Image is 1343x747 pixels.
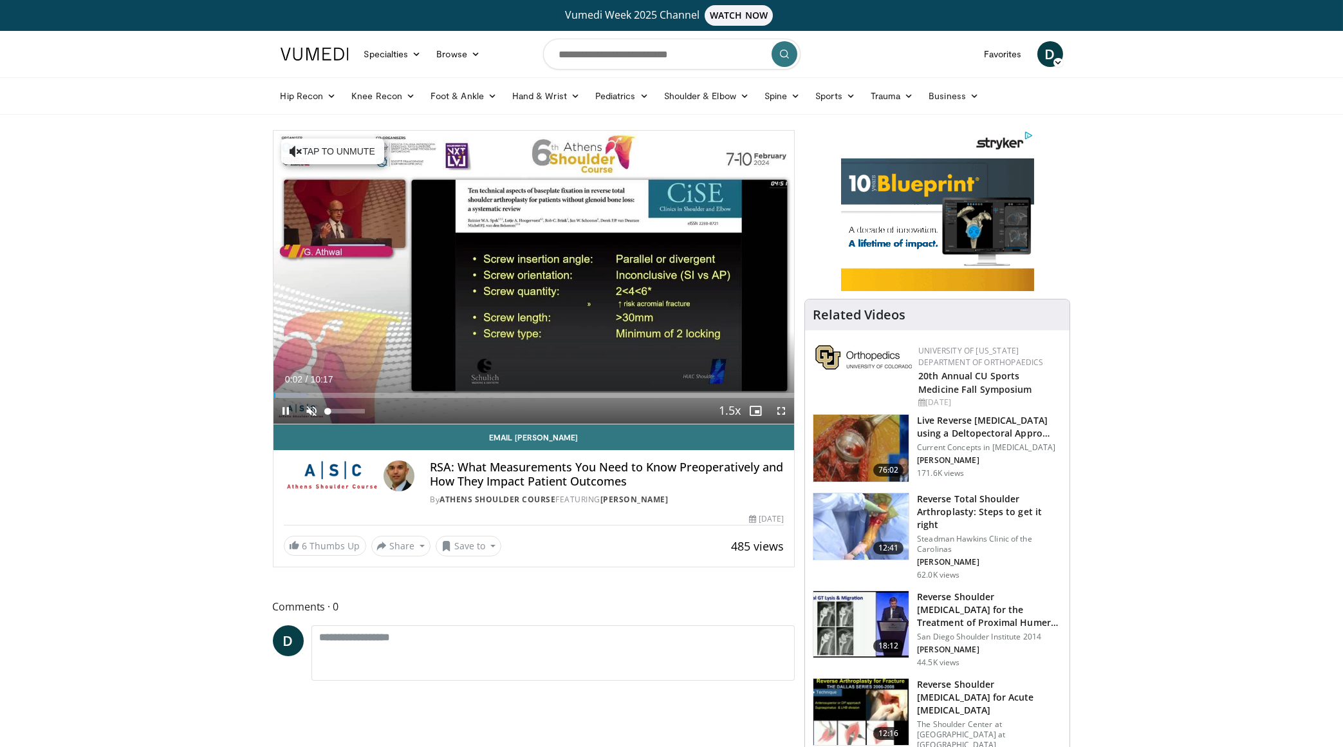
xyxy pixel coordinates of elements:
div: By FEATURING [430,494,784,506]
a: Hand & Wrist [505,83,588,109]
button: Fullscreen [768,398,794,424]
p: [PERSON_NAME] [917,645,1062,655]
img: Q2xRg7exoPLTwO8X4xMDoxOjA4MTsiGN.150x105_q85_crop-smart_upscale.jpg [813,591,909,658]
div: [DATE] [918,397,1059,408]
a: Vumedi Week 2025 ChannelWATCH NOW [282,5,1061,26]
a: Email [PERSON_NAME] [273,424,795,450]
a: Specialties [357,41,429,67]
span: 18:12 [873,639,904,652]
img: VuMedi Logo [281,48,349,61]
video-js: Video Player [273,131,795,424]
a: [PERSON_NAME] [600,494,669,505]
input: Search topics, interventions [543,39,801,70]
span: / [306,374,308,384]
span: 0:02 [285,374,302,384]
span: 76:02 [873,464,904,477]
p: Steadman Hawkins Clinic of the Carolinas [917,534,1062,554]
a: Trauma [863,83,922,109]
span: 6 [302,540,308,552]
iframe: Advertisement [841,130,1034,291]
a: Spine [757,83,808,109]
span: 10:17 [310,374,333,384]
p: 44.5K views [917,657,959,668]
button: Share [371,536,431,556]
button: Unmute [299,398,325,424]
div: Volume Level [328,409,365,413]
span: 12:41 [873,542,904,554]
img: Athens Shoulder Course [284,460,379,491]
h4: RSA: What Measurements You Need to Know Preoperatively and How They Impact Patient Outcomes [430,460,784,488]
a: Athens Shoulder Course [440,494,555,505]
a: Favorites [976,41,1030,67]
h3: Live Reverse [MEDICAL_DATA] using a Deltopectoral Appro… [917,414,1062,440]
button: Pause [273,398,299,424]
div: [DATE] [749,513,784,525]
span: WATCH NOW [705,5,773,26]
a: 12:41 Reverse Total Shoulder Arthroplasty: Steps to get it right Steadman Hawkins Clinic of the C... [813,493,1062,580]
img: 684033_3.png.150x105_q85_crop-smart_upscale.jpg [813,415,909,482]
span: 485 views [731,538,784,554]
a: Sports [808,83,863,109]
a: Knee Recon [344,83,423,109]
a: 76:02 Live Reverse [MEDICAL_DATA] using a Deltopectoral Appro… Current Concepts in [MEDICAL_DATA]... [813,414,1062,482]
p: [PERSON_NAME] [917,455,1062,466]
a: Pediatrics [588,83,656,109]
p: 171.6K views [917,468,964,478]
h3: Reverse Shoulder [MEDICAL_DATA] for the Treatment of Proximal Humeral … [917,591,1062,629]
a: University of [US_STATE] Department of Orthopaedics [918,345,1043,368]
a: 6 Thumbs Up [284,536,366,556]
p: Current Concepts in [MEDICAL_DATA] [917,442,1062,453]
a: Business [921,83,986,109]
button: Tap to unmute [281,138,384,164]
h3: Reverse Shoulder [MEDICAL_DATA] for Acute [MEDICAL_DATA] [917,678,1062,717]
p: [PERSON_NAME] [917,557,1062,567]
button: Save to [436,536,501,556]
img: 326034_0000_1.png.150x105_q85_crop-smart_upscale.jpg [813,493,909,560]
img: 355603a8-37da-49b6-856f-e00d7e9307d3.png.150x105_q85_autocrop_double_scale_upscale_version-0.2.png [815,345,912,370]
a: 20th Annual CU Sports Medicine Fall Symposium [918,370,1032,395]
a: 18:12 Reverse Shoulder [MEDICAL_DATA] for the Treatment of Proximal Humeral … San Diego Shoulder ... [813,591,1062,668]
a: D [273,625,304,656]
button: Enable picture-in-picture mode [743,398,768,424]
h4: Related Videos [813,307,905,323]
a: Shoulder & Elbow [656,83,757,109]
span: Comments 0 [273,598,795,615]
img: Avatar [384,460,414,491]
a: Foot & Ankle [423,83,505,109]
button: Playback Rate [717,398,743,424]
a: Hip Recon [273,83,344,109]
img: butch_reverse_arthroplasty_3.png.150x105_q85_crop-smart_upscale.jpg [813,679,909,746]
a: D [1037,41,1063,67]
span: 12:16 [873,727,904,740]
h3: Reverse Total Shoulder Arthroplasty: Steps to get it right [917,493,1062,531]
a: Browse [429,41,488,67]
p: San Diego Shoulder Institute 2014 [917,632,1062,642]
p: 62.0K views [917,570,959,580]
div: Progress Bar [273,393,795,398]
